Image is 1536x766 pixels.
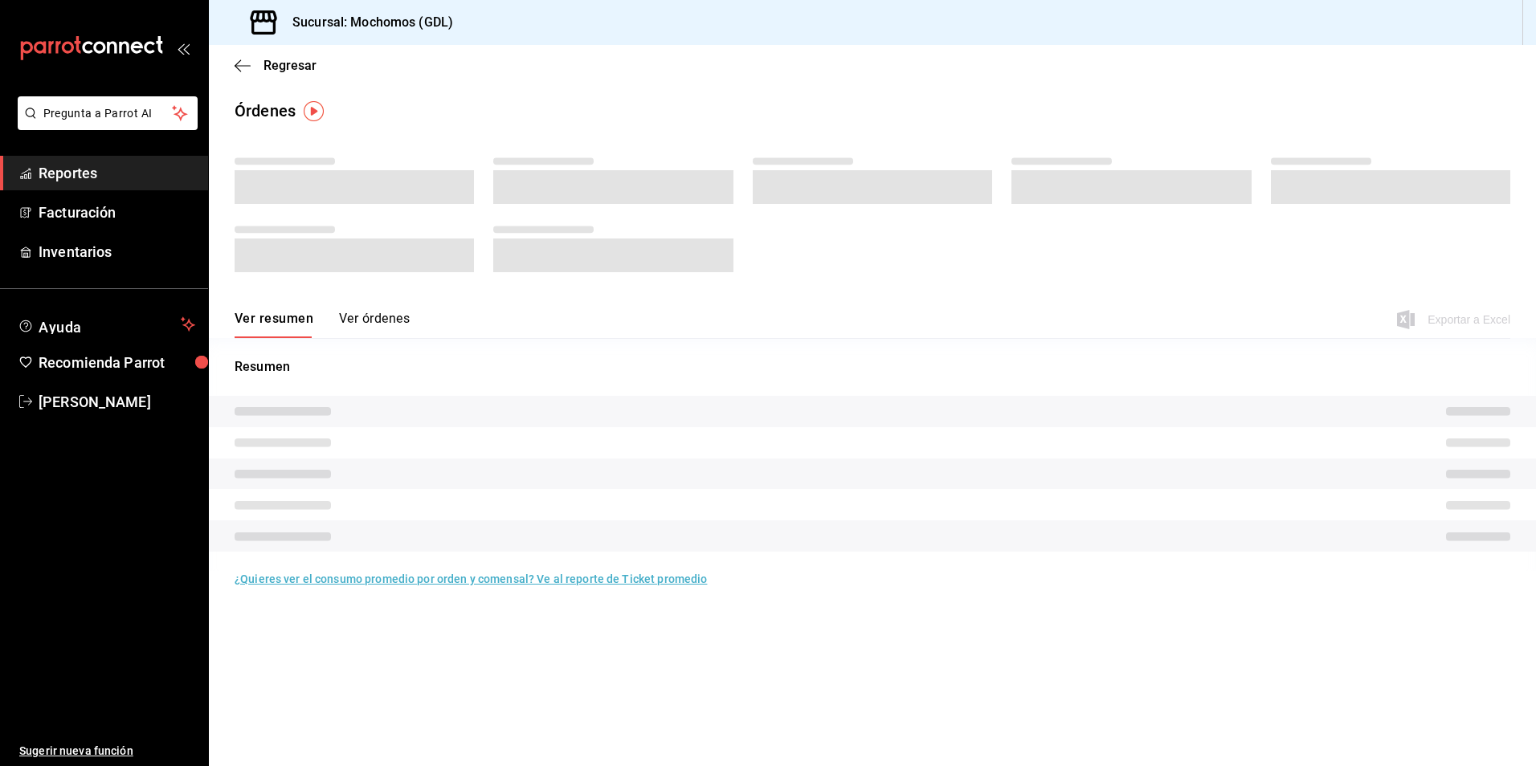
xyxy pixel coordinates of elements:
[39,202,195,223] span: Facturación
[177,42,190,55] button: open_drawer_menu
[304,101,324,121] img: Tooltip marker
[280,13,453,32] h3: Sucursal: Mochomos (GDL)
[19,743,195,760] span: Sugerir nueva función
[235,99,296,123] div: Órdenes
[235,572,707,585] a: ¿Quieres ver el consumo promedio por orden y comensal? Ve al reporte de Ticket promedio
[39,352,195,373] span: Recomienda Parrot
[263,58,317,73] span: Regresar
[11,116,198,133] a: Pregunta a Parrot AI
[39,241,195,263] span: Inventarios
[235,58,317,73] button: Regresar
[18,96,198,130] button: Pregunta a Parrot AI
[43,105,173,122] span: Pregunta a Parrot AI
[235,311,410,338] div: navigation tabs
[39,391,195,413] span: [PERSON_NAME]
[235,311,313,338] button: Ver resumen
[235,357,1510,377] p: Resumen
[39,315,174,334] span: Ayuda
[339,311,410,338] button: Ver órdenes
[39,162,195,184] span: Reportes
